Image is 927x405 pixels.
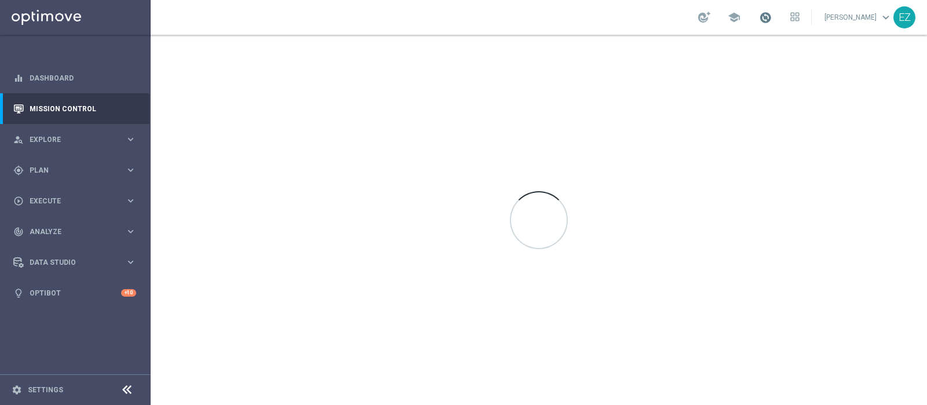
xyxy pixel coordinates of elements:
div: Mission Control [13,93,136,124]
button: person_search Explore keyboard_arrow_right [13,135,137,144]
div: Optibot [13,278,136,308]
i: keyboard_arrow_right [125,165,136,176]
i: equalizer [13,73,24,83]
i: keyboard_arrow_right [125,195,136,206]
div: Analyze [13,227,125,237]
div: +10 [121,289,136,297]
span: Execute [30,198,125,205]
a: Optibot [30,278,121,308]
span: keyboard_arrow_down [879,11,892,24]
button: lightbulb Optibot +10 [13,289,137,298]
div: Dashboard [13,63,136,93]
button: equalizer Dashboard [13,74,137,83]
i: person_search [13,134,24,145]
button: gps_fixed Plan keyboard_arrow_right [13,166,137,175]
a: Dashboard [30,63,136,93]
i: settings [12,385,22,395]
i: keyboard_arrow_right [125,134,136,145]
button: track_changes Analyze keyboard_arrow_right [13,227,137,236]
i: lightbulb [13,288,24,298]
span: Explore [30,136,125,143]
i: gps_fixed [13,165,24,176]
button: play_circle_outline Execute keyboard_arrow_right [13,196,137,206]
span: Plan [30,167,125,174]
div: Execute [13,196,125,206]
span: Data Studio [30,259,125,266]
a: Mission Control [30,93,136,124]
div: Plan [13,165,125,176]
div: EZ [893,6,915,28]
div: Data Studio [13,257,125,268]
i: track_changes [13,227,24,237]
i: play_circle_outline [13,196,24,206]
button: Mission Control [13,104,137,114]
i: keyboard_arrow_right [125,257,136,268]
i: keyboard_arrow_right [125,226,136,237]
button: Data Studio keyboard_arrow_right [13,258,137,267]
span: Analyze [30,228,125,235]
a: Settings [28,386,63,393]
a: [PERSON_NAME]keyboard_arrow_down [823,9,893,26]
span: school [728,11,740,24]
div: Explore [13,134,125,145]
